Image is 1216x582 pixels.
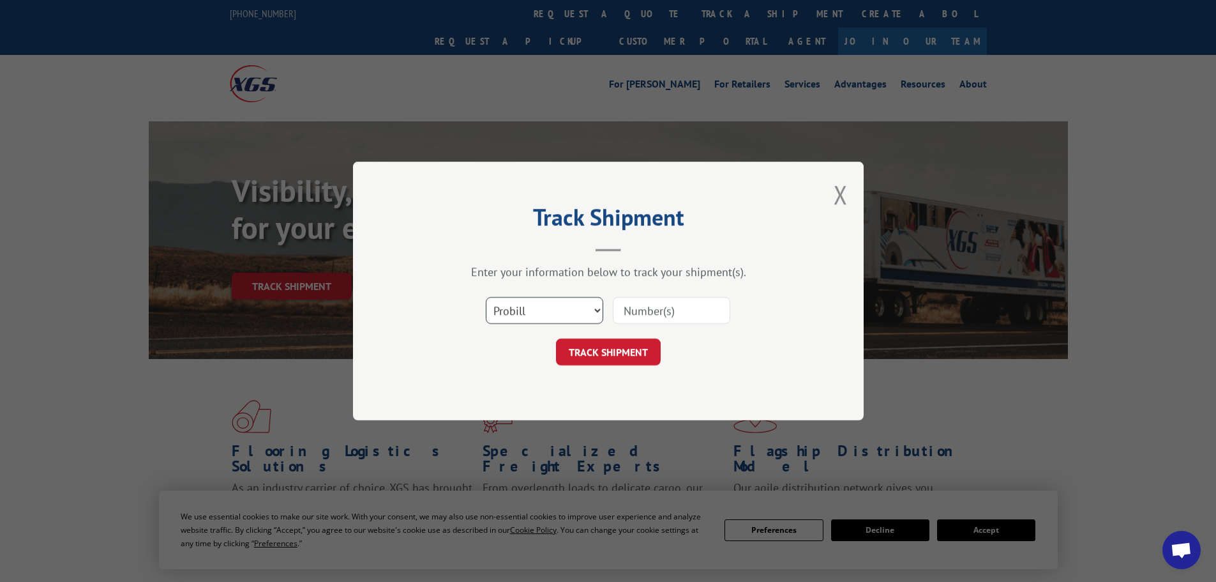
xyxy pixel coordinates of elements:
[834,178,848,211] button: Close modal
[556,339,661,365] button: TRACK SHIPMENT
[1162,531,1201,569] div: Open chat
[417,208,800,233] h2: Track Shipment
[417,264,800,279] div: Enter your information below to track your shipment(s).
[613,297,730,324] input: Number(s)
